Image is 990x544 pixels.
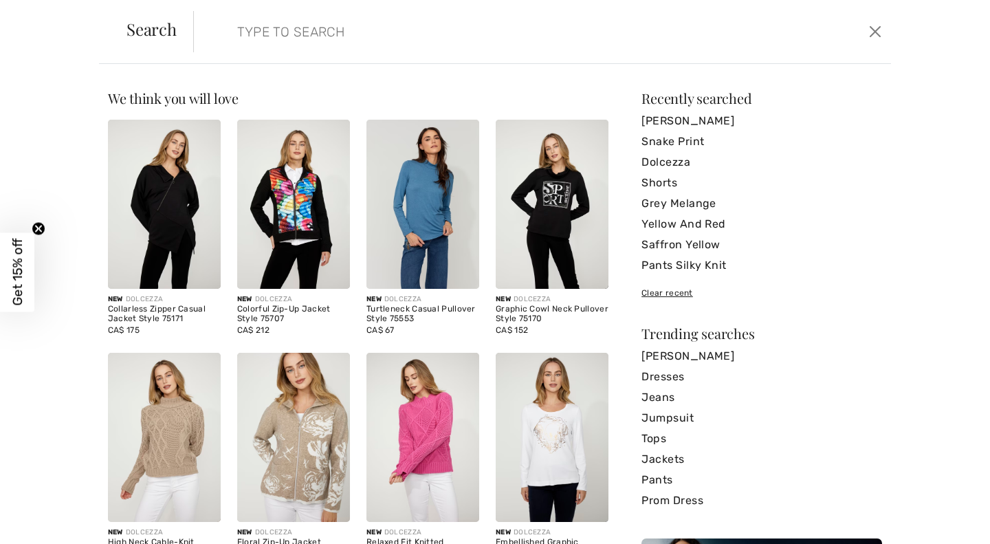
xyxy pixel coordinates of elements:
span: CA$ 175 [108,325,140,335]
span: New [366,295,382,303]
a: Grey Melange [641,193,882,214]
input: TYPE TO SEARCH [227,11,705,52]
button: Close [865,21,885,43]
a: Dolcezza [641,152,882,173]
a: Jeans [641,387,882,408]
img: Floral Zip-Up Jacket Style 75300. Oatmeal [237,353,350,522]
div: Graphic Cowl Neck Pullover Style 75170 [496,305,608,324]
div: Recently searched [641,91,882,105]
img: Graphic Cowl Neck Pullover Style 75170. Black [496,120,608,289]
div: Collarless Zipper Casual Jacket Style 75171 [108,305,221,324]
img: Collarless Zipper Casual Jacket Style 75171. Black [108,120,221,289]
div: DOLCEZZA [496,294,608,305]
div: Clear recent [641,287,882,299]
a: Jackets [641,449,882,470]
a: [PERSON_NAME] [641,346,882,367]
img: Turtleneck Casual Pullover Style 75553. Indigo [366,120,479,289]
a: Pants [641,470,882,490]
span: CA$ 67 [366,325,395,335]
span: New [237,295,252,303]
div: DOLCEZZA [496,527,608,538]
span: Search [126,21,177,37]
span: CA$ 212 [237,325,269,335]
a: Pants Silky Knit [641,255,882,276]
span: New [108,528,123,536]
div: Colorful Zip-Up Jacket Style 75707 [237,305,350,324]
div: DOLCEZZA [237,294,350,305]
span: Get 15% off [10,239,25,306]
a: Snake Print [641,131,882,152]
div: DOLCEZZA [366,527,479,538]
a: [PERSON_NAME] [641,111,882,131]
div: Turtleneck Casual Pullover Style 75553 [366,305,479,324]
span: Chat [30,10,58,22]
img: High Neck Cable-Knit Pullover Style 75305. Taupe [108,353,221,522]
button: Close teaser [32,221,45,235]
div: DOLCEZZA [366,294,479,305]
div: DOLCEZZA [108,527,221,538]
span: New [496,528,511,536]
img: Colorful Zip-Up Jacket Style 75707. As sample [237,120,350,289]
a: Dresses [641,367,882,387]
a: Prom Dress [641,490,882,511]
span: New [496,295,511,303]
span: We think you will love [108,89,239,107]
a: Jumpsuit [641,408,882,428]
a: Shorts [641,173,882,193]
img: Relaxed Fit Knitted Pullover Style 75306. Magenta [366,353,479,522]
span: New [108,295,123,303]
span: New [366,528,382,536]
div: DOLCEZZA [237,527,350,538]
a: Yellow And Red [641,214,882,235]
div: Trending searches [641,327,882,340]
span: New [237,528,252,536]
span: CA$ 152 [496,325,528,335]
img: Embellished Graphic Pullover Style 75664. As sample [496,353,608,522]
div: DOLCEZZA [108,294,221,305]
a: Saffron Yellow [641,235,882,255]
a: Tops [641,428,882,449]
